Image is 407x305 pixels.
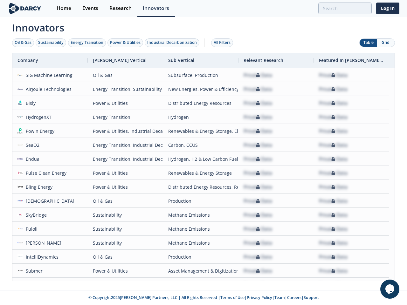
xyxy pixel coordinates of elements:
[17,240,23,246] img: 084f9d90-6469-4d1d-98d0-3287179c4892
[36,38,66,47] button: Sustainability
[287,295,301,300] a: Careers
[17,198,23,204] img: c29c0c01-625a-4755-b658-fa74ed2a6ef3
[23,68,73,82] div: SIG Machine Learning
[93,236,158,250] div: Sustainability
[380,280,401,299] iframe: chat widget
[318,3,372,14] input: Advanced Search
[93,166,158,180] div: Power & Utilities
[9,295,398,301] p: © Copyright 2025 [PERSON_NAME] Partners, LLC | All Rights Reserved | | | | |
[17,114,23,120] img: b12a5cbc-c4e5-4c0d-9a12-6529d5f58ccf
[319,96,348,110] div: Private Data
[71,40,103,45] div: Energy Transition
[93,194,158,208] div: Oil & Gas
[244,236,272,250] div: Private Data
[168,82,233,96] div: New Energies, Power & Efficiency
[168,57,194,63] span: Sub Vertical
[107,38,143,47] button: Power & Utilities
[377,39,395,47] button: Grid
[93,208,158,222] div: Sustainability
[360,39,377,47] button: Table
[38,40,64,45] div: Sustainability
[304,295,319,300] a: Support
[17,72,23,78] img: 01eacff9-2590-424a-bbcc-4c5387c69fda
[244,180,272,194] div: Private Data
[17,57,38,63] span: Company
[23,124,55,138] div: Powin Energy
[211,38,233,47] button: All Filters
[23,152,40,166] div: Endua
[319,264,348,278] div: Private Data
[168,222,233,236] div: Methane Emissions
[319,138,348,152] div: Private Data
[376,3,399,14] a: Log In
[168,96,233,110] div: Distributed Energy Resources
[244,152,272,166] div: Private Data
[168,264,233,278] div: Asset Management & Digitization
[168,124,233,138] div: Renewables & Energy Storage, Electrification & Efficiency
[23,264,43,278] div: Submer
[93,68,158,82] div: Oil & Gas
[168,278,233,292] div: Methane Emissions
[17,170,23,176] img: 374cc3f8-e316-4d0b-98ba-c6da42083bd5
[23,82,72,96] div: AirJoule Technologies
[147,40,197,45] div: Industrial Decarbonization
[319,124,348,138] div: Private Data
[244,57,283,63] span: Relevant Research
[93,82,158,96] div: Energy Transition, Sustainability
[244,208,272,222] div: Private Data
[214,40,231,45] div: All Filters
[93,96,158,110] div: Power & Utilities
[17,212,23,218] img: 621acaf9-556e-4419-85b5-70931944e7fa
[168,68,233,82] div: Subsurface, Production
[17,184,23,190] img: c02d1a0e-7d87-4977-9ee8-54ae14501f67
[319,57,384,63] span: Featured In [PERSON_NAME] Live
[244,250,272,264] div: Private Data
[319,250,348,264] div: Private Data
[93,152,158,166] div: Energy Transition, Industrial Decarbonization
[8,3,42,14] img: logo-wide.svg
[319,208,348,222] div: Private Data
[17,268,23,274] img: fe78614d-cefe-42a2-85cf-bf7a06ae3c82
[110,40,141,45] div: Power & Utilities
[168,208,233,222] div: Methane Emissions
[244,166,272,180] div: Private Data
[319,278,348,292] div: Private Data
[168,138,233,152] div: Carbon, CCUS
[93,57,147,63] span: [PERSON_NAME] Vertical
[109,6,132,11] div: Research
[93,110,158,124] div: Energy Transition
[15,40,31,45] div: Oil & Gas
[319,180,348,194] div: Private Data
[244,124,272,138] div: Private Data
[168,110,233,124] div: Hydrogen
[82,6,98,11] div: Events
[23,110,52,124] div: HydrogenXT
[93,250,158,264] div: Oil & Gas
[23,166,67,180] div: Pulse Clean Energy
[23,236,62,250] div: [PERSON_NAME]
[143,6,169,11] div: Innovators
[17,142,23,148] img: e5bee77d-ccbb-4db0-ac8b-b691e7d87c4e
[23,278,47,292] div: LDARtools
[23,222,38,236] div: Puloli
[319,222,348,236] div: Private Data
[93,278,158,292] div: Sustainability
[168,236,233,250] div: Methane Emissions
[244,194,272,208] div: Private Data
[93,180,158,194] div: Power & Utilities
[23,180,53,194] div: Bling Energy
[93,138,158,152] div: Energy Transition, Industrial Decarbonization
[244,222,272,236] div: Private Data
[244,68,272,82] div: Private Data
[247,295,272,300] a: Privacy Policy
[17,156,23,162] img: 17237ff5-ec2e-4601-a70e-59100ba29fa9
[23,208,47,222] div: SkyBridge
[23,194,75,208] div: [DEMOGRAPHIC_DATA]
[319,68,348,82] div: Private Data
[244,96,272,110] div: Private Data
[319,110,348,124] div: Private Data
[168,250,233,264] div: Production
[168,166,233,180] div: Renewables & Energy Storage
[145,38,199,47] button: Industrial Decarbonization
[17,254,23,260] img: 1656454551448-intellidyn.jpg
